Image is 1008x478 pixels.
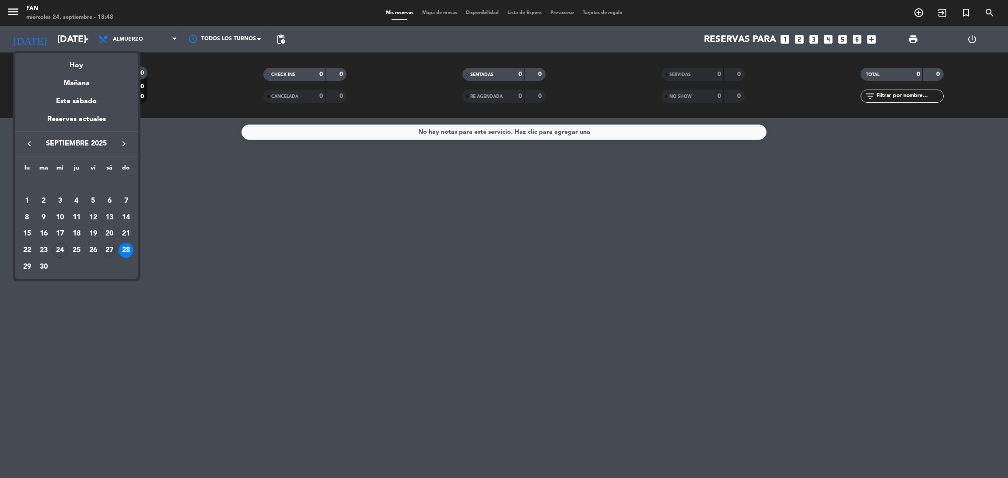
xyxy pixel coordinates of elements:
[85,225,101,242] td: 19 de septiembre de 2025
[101,163,118,177] th: sábado
[118,225,134,242] td: 21 de septiembre de 2025
[35,209,52,226] td: 9 de septiembre de 2025
[101,193,118,209] td: 6 de septiembre de 2025
[35,225,52,242] td: 16 de septiembre de 2025
[119,210,133,225] div: 14
[20,260,35,274] div: 29
[36,210,51,225] div: 9
[19,193,35,209] td: 1 de septiembre de 2025
[52,210,67,225] div: 10
[15,114,138,132] div: Reservas actuales
[69,226,84,241] div: 18
[20,194,35,208] div: 1
[20,243,35,258] div: 22
[118,193,134,209] td: 7 de septiembre de 2025
[35,242,52,259] td: 23 de septiembre de 2025
[19,259,35,275] td: 29 de septiembre de 2025
[19,225,35,242] td: 15 de septiembre de 2025
[118,209,134,226] td: 14 de septiembre de 2025
[68,163,85,177] th: jueves
[19,176,134,193] td: SEP.
[36,243,51,258] div: 23
[101,209,118,226] td: 13 de septiembre de 2025
[36,226,51,241] div: 16
[52,226,67,241] div: 17
[52,243,67,258] div: 24
[69,210,84,225] div: 11
[19,163,35,177] th: lunes
[86,210,101,225] div: 12
[102,194,117,208] div: 6
[36,194,51,208] div: 2
[15,89,138,114] div: Este sábado
[35,163,52,177] th: martes
[85,193,101,209] td: 5 de septiembre de 2025
[86,226,101,241] div: 19
[35,193,52,209] td: 2 de septiembre de 2025
[15,53,138,71] div: Hoy
[52,209,68,226] td: 10 de septiembre de 2025
[35,259,52,275] td: 30 de septiembre de 2025
[52,193,68,209] td: 3 de septiembre de 2025
[118,242,134,259] td: 28 de septiembre de 2025
[101,225,118,242] td: 20 de septiembre de 2025
[119,243,133,258] div: 28
[21,138,37,149] button: keyboard_arrow_left
[86,194,101,208] div: 5
[101,242,118,259] td: 27 de septiembre de 2025
[36,260,51,274] div: 30
[37,138,116,149] span: septiembre 2025
[102,243,117,258] div: 27
[85,163,101,177] th: viernes
[19,209,35,226] td: 8 de septiembre de 2025
[119,139,129,149] i: keyboard_arrow_right
[68,242,85,259] td: 25 de septiembre de 2025
[86,243,101,258] div: 26
[68,193,85,209] td: 4 de septiembre de 2025
[116,138,132,149] button: keyboard_arrow_right
[52,242,68,259] td: 24 de septiembre de 2025
[52,194,67,208] div: 3
[69,194,84,208] div: 4
[19,242,35,259] td: 22 de septiembre de 2025
[20,210,35,225] div: 8
[15,71,138,89] div: Mañana
[20,226,35,241] div: 15
[102,210,117,225] div: 13
[119,226,133,241] div: 21
[69,243,84,258] div: 25
[85,209,101,226] td: 12 de septiembre de 2025
[52,225,68,242] td: 17 de septiembre de 2025
[68,209,85,226] td: 11 de septiembre de 2025
[85,242,101,259] td: 26 de septiembre de 2025
[119,194,133,208] div: 7
[68,225,85,242] td: 18 de septiembre de 2025
[24,139,35,149] i: keyboard_arrow_left
[102,226,117,241] div: 20
[52,163,68,177] th: miércoles
[118,163,134,177] th: domingo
